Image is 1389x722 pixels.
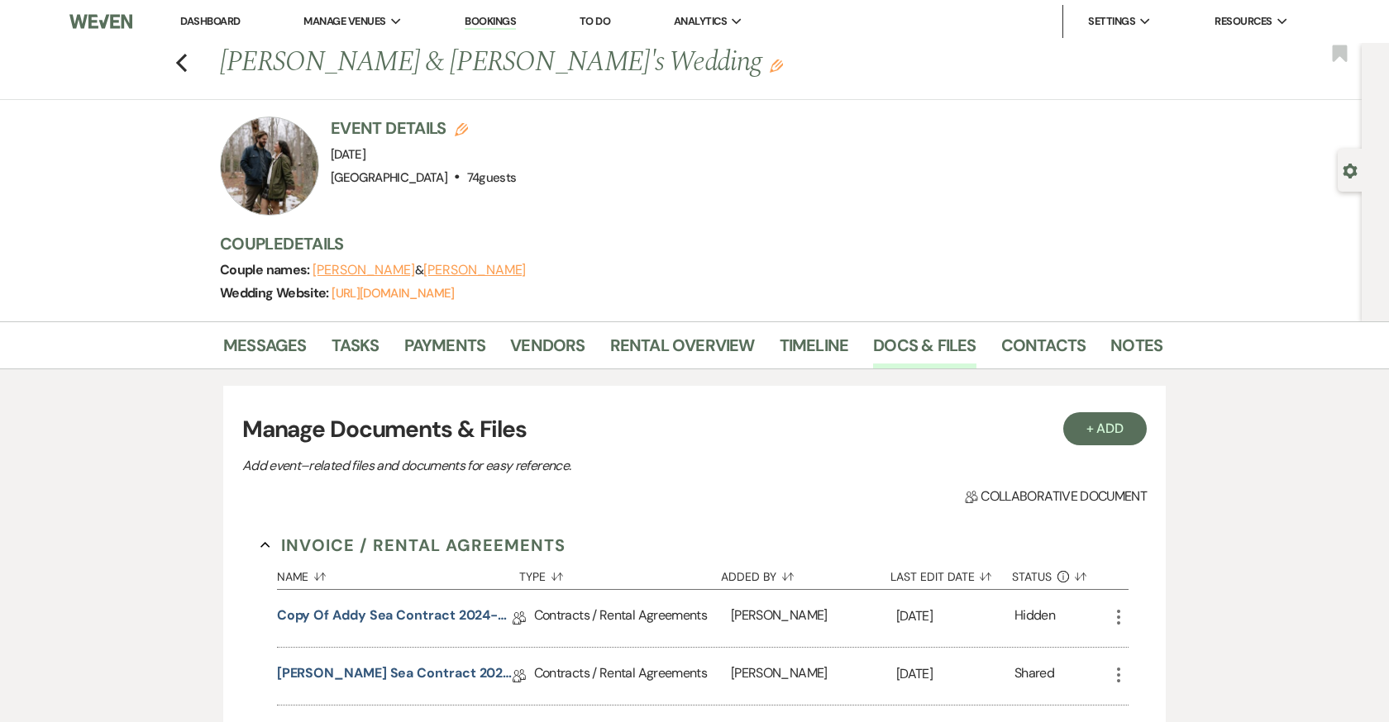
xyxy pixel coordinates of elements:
span: [DATE] [331,146,365,163]
span: Analytics [674,13,727,30]
a: Dashboard [180,14,240,28]
h1: [PERSON_NAME] & [PERSON_NAME]'s Wedding [220,43,961,83]
h3: Manage Documents & Files [242,412,1147,447]
a: [URL][DOMAIN_NAME] [332,285,454,302]
div: [PERSON_NAME] [731,590,896,647]
span: & [313,262,526,278]
div: Contracts / Rental Agreements [534,590,731,647]
span: Couple names: [220,261,313,278]
a: Payments [404,332,486,368]
span: Resources [1215,13,1272,30]
button: Edit [770,58,783,73]
span: 74 guests [467,169,517,186]
div: Shared [1014,663,1054,689]
p: Add event–related files and documents for easy reference. [242,455,821,477]
h3: Event Details [331,116,516,140]
img: Weven Logo [69,4,132,39]
a: Notes [1110,332,1162,368]
button: Type [519,558,721,589]
a: Contacts [1001,332,1086,368]
h3: Couple Details [220,232,1146,255]
p: [DATE] [896,663,1014,685]
button: [PERSON_NAME] [423,264,526,277]
button: Last Edit Date [890,558,1012,589]
button: [PERSON_NAME] [313,264,415,277]
span: Collaborative document [965,487,1147,506]
a: Timeline [780,332,849,368]
button: Added By [721,558,890,589]
button: Status [1012,558,1109,589]
span: Settings [1088,13,1135,30]
a: Bookings [465,14,516,30]
a: Vendors [510,332,585,368]
a: Docs & Files [873,332,976,368]
button: + Add [1063,412,1148,445]
a: Tasks [332,332,379,368]
a: Rental Overview [610,332,755,368]
a: Copy of Addy Sea Contract 2024-25 [277,606,513,631]
span: [GEOGRAPHIC_DATA] [331,169,447,186]
div: Contracts / Rental Agreements [534,648,731,705]
button: Invoice / Rental Agreements [260,533,566,558]
span: Wedding Website: [220,284,332,302]
div: Hidden [1014,606,1055,631]
span: Status [1012,571,1052,582]
p: [DATE] [896,606,1014,627]
a: Messages [223,332,307,368]
a: To Do [580,14,610,28]
span: Manage Venues [303,13,385,30]
button: Name [277,558,519,589]
button: Open lead details [1343,162,1358,178]
div: [PERSON_NAME] [731,648,896,705]
a: [PERSON_NAME] Sea Contract 2024-25 [277,663,513,689]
